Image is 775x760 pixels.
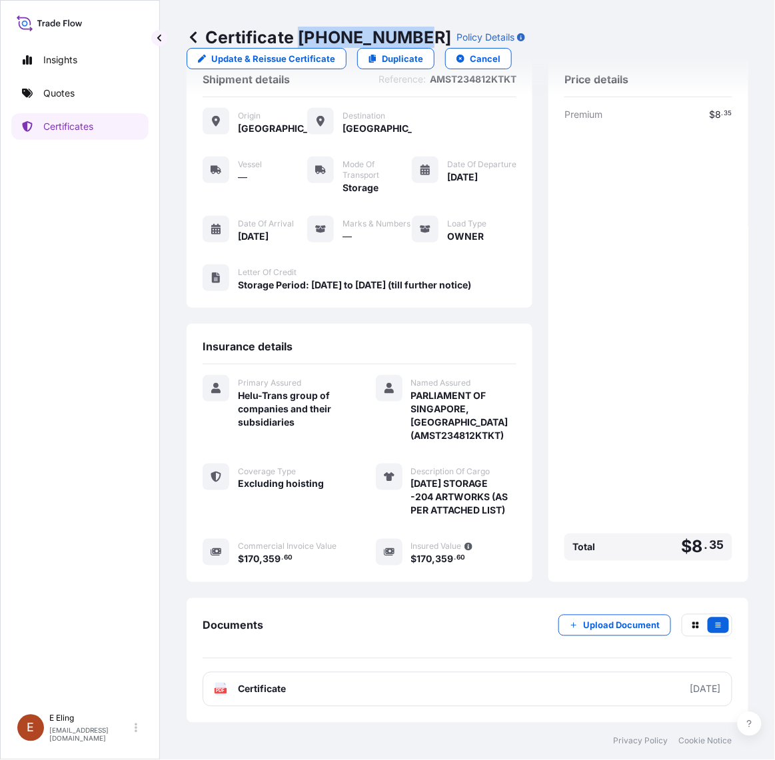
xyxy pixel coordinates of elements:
[238,171,247,184] span: —
[238,218,294,229] span: Date of Arrival
[679,736,732,747] a: Cookie Notice
[447,230,484,243] span: OWNER
[49,713,132,724] p: E Eling
[357,48,434,69] a: Duplicate
[417,555,432,564] span: 170
[411,555,417,564] span: $
[187,48,347,69] a: Update & Reissue Certificate
[722,111,724,116] span: .
[715,110,721,119] span: 8
[445,48,512,69] button: Cancel
[11,113,149,140] a: Certificates
[211,52,335,65] p: Update & Reissue Certificate
[411,542,462,552] span: Insured Value
[343,230,352,243] span: —
[447,159,516,170] span: Date of Departure
[681,539,692,556] span: $
[43,53,77,67] p: Insights
[238,111,261,121] span: Origin
[447,171,478,184] span: [DATE]
[564,108,602,121] span: Premium
[454,556,456,561] span: .
[11,47,149,73] a: Insights
[343,122,412,135] span: [GEOGRAPHIC_DATA]
[284,556,293,561] span: 60
[704,542,708,550] span: .
[411,378,471,388] span: Named Assured
[343,111,385,121] span: Destination
[27,721,35,735] span: E
[187,27,451,48] p: Certificate [PHONE_NUMBER]
[558,615,671,636] button: Upload Document
[411,466,490,477] span: Description Of Cargo
[238,230,269,243] span: [DATE]
[447,218,486,229] span: Load Type
[238,683,286,696] span: Certificate
[690,683,721,696] div: [DATE]
[217,689,225,693] text: PDF
[456,556,465,561] span: 60
[203,672,732,707] a: PDFCertificate[DATE]
[709,110,715,119] span: $
[710,542,724,550] span: 35
[411,478,517,518] span: [DATE] STORAGE -204 ARTWORKS (AS PER ATTACHED LIST)
[382,52,423,65] p: Duplicate
[259,555,263,564] span: ,
[343,181,379,194] span: Storage
[238,278,471,292] span: Storage Period: [DATE] to [DATE] (till further notice)
[49,727,132,743] p: [EMAIL_ADDRESS][DOMAIN_NAME]
[238,267,297,278] span: Letter of Credit
[572,541,595,554] span: Total
[11,80,149,107] a: Quotes
[281,556,283,561] span: .
[263,555,281,564] span: 359
[238,159,262,170] span: Vessel
[244,555,259,564] span: 170
[456,31,514,44] p: Policy Details
[238,542,337,552] span: Commercial Invoice Value
[724,111,732,116] span: 35
[343,159,412,181] span: Mode of Transport
[583,619,660,632] p: Upload Document
[238,466,296,477] span: Coverage Type
[43,120,93,133] p: Certificates
[238,122,307,135] span: [GEOGRAPHIC_DATA]
[238,478,324,491] span: Excluding hoisting
[614,736,668,747] a: Privacy Policy
[411,389,517,442] span: PARLIAMENT OF SINGAPORE, [GEOGRAPHIC_DATA] (AMST234812KTKT)
[470,52,500,65] p: Cancel
[238,378,301,388] span: Primary Assured
[343,218,410,229] span: Marks & Numbers
[436,555,454,564] span: 359
[238,389,344,429] span: Helu-Trans group of companies and their subsidiaries
[238,555,244,564] span: $
[203,619,263,632] span: Documents
[43,87,75,100] p: Quotes
[692,539,703,556] span: 8
[432,555,436,564] span: ,
[203,340,293,353] span: Insurance details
